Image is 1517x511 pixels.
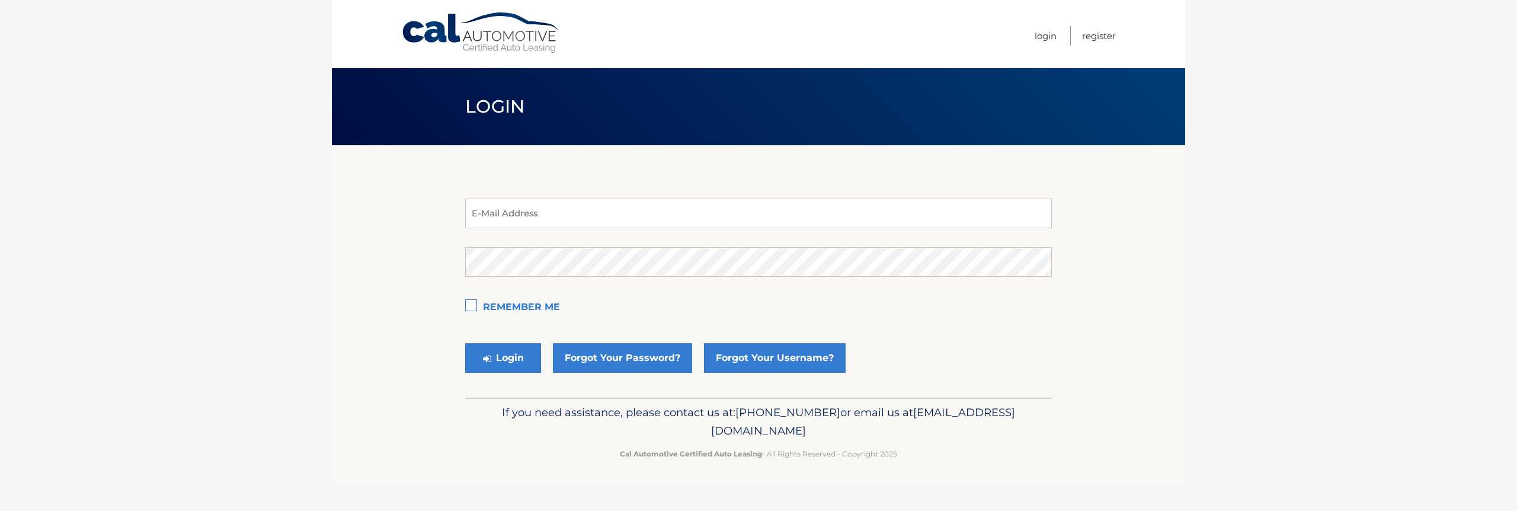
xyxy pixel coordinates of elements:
[553,343,692,373] a: Forgot Your Password?
[465,296,1052,320] label: Remember Me
[465,199,1052,228] input: E-Mail Address
[735,405,840,419] span: [PHONE_NUMBER]
[1082,26,1116,46] a: Register
[473,448,1044,460] p: - All Rights Reserved - Copyright 2025
[465,95,525,117] span: Login
[401,12,561,54] a: Cal Automotive
[1035,26,1057,46] a: Login
[620,449,762,458] strong: Cal Automotive Certified Auto Leasing
[473,403,1044,441] p: If you need assistance, please contact us at: or email us at
[465,343,541,373] button: Login
[704,343,846,373] a: Forgot Your Username?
